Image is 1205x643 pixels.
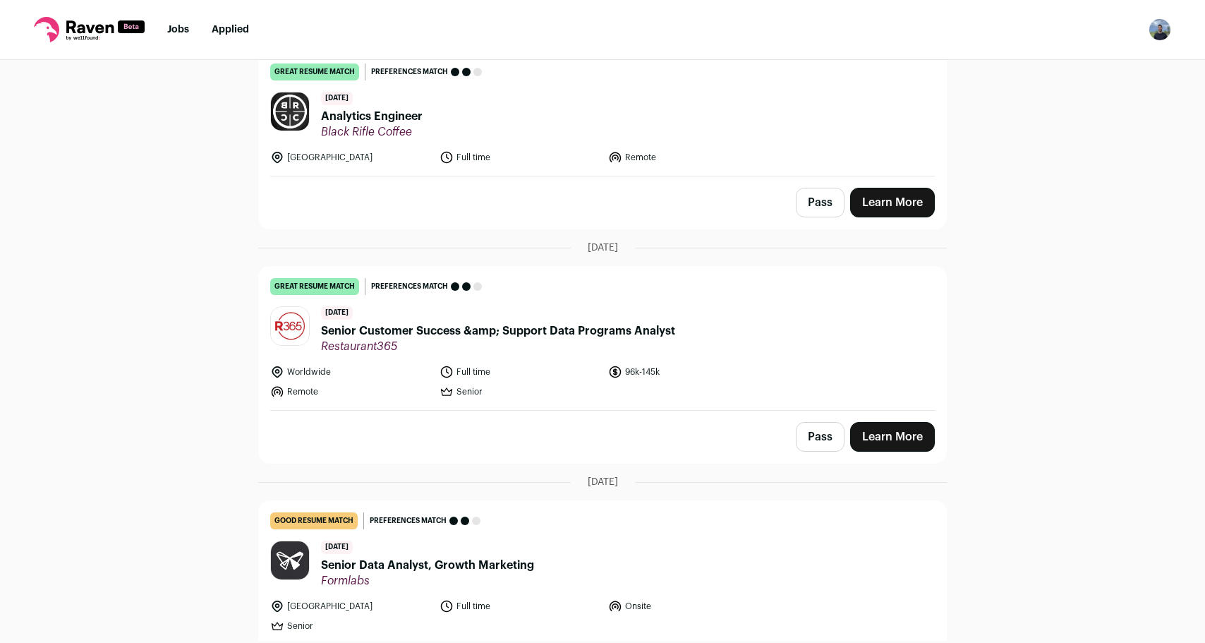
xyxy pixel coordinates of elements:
[796,188,844,217] button: Pass
[588,475,618,489] span: [DATE]
[270,385,431,399] li: Remote
[608,365,769,379] li: 96k-145k
[440,150,600,164] li: Full time
[271,307,309,345] img: 97be443d548039c27b26cdabcda88f93eb4d311c1aaa5d08e39d7ccf6c64a6ec.jpg
[271,541,309,579] img: cb00dd4447afe8f2fdb2b4a461caedb8eb02c44b14167cd7ea5ec9cd9e25e5e6.png
[321,306,353,320] span: [DATE]
[1149,18,1171,41] img: 14342033-medium_jpg
[321,339,675,354] span: Restaurant365
[321,125,423,139] span: Black Rifle Coffee
[850,422,935,452] a: Learn More
[796,422,844,452] button: Pass
[440,599,600,613] li: Full time
[270,278,359,295] div: great resume match
[321,541,353,554] span: [DATE]
[270,599,431,613] li: [GEOGRAPHIC_DATA]
[259,267,946,410] a: great resume match Preferences match [DATE] Senior Customer Success &amp; Support Data Programs A...
[608,150,769,164] li: Remote
[270,619,431,633] li: Senior
[259,52,946,176] a: great resume match Preferences match [DATE] Analytics Engineer Black Rifle Coffee [GEOGRAPHIC_DAT...
[850,188,935,217] a: Learn More
[440,365,600,379] li: Full time
[1149,18,1171,41] button: Open dropdown
[440,385,600,399] li: Senior
[370,514,447,528] span: Preferences match
[270,512,358,529] div: good resume match
[321,108,423,125] span: Analytics Engineer
[321,92,353,105] span: [DATE]
[270,150,431,164] li: [GEOGRAPHIC_DATA]
[167,25,189,35] a: Jobs
[588,241,618,255] span: [DATE]
[321,323,675,339] span: Senior Customer Success &amp; Support Data Programs Analyst
[371,65,448,79] span: Preferences match
[371,280,448,294] span: Preferences match
[270,64,359,80] div: great resume match
[608,599,769,613] li: Onsite
[271,92,309,131] img: efc787cc24859005592a0a51c6bf3a97d51f7947d9ab7e038732d360e3fdd250.jpg
[321,574,534,588] span: Formlabs
[270,365,431,379] li: Worldwide
[212,25,249,35] a: Applied
[321,557,534,574] span: Senior Data Analyst, Growth Marketing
